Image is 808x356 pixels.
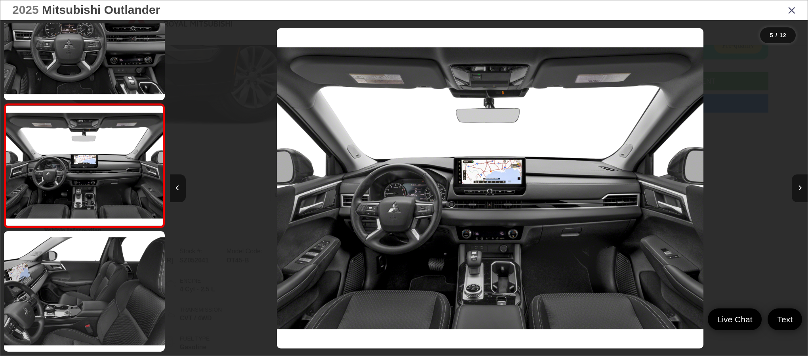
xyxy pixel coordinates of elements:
span: Live Chat [713,314,757,325]
button: Next image [792,174,808,202]
span: 2025 [12,3,39,16]
a: Text [768,308,802,330]
img: 2025 Mitsubishi Outlander ES [2,230,166,353]
span: 12 [779,32,786,38]
img: 2025 Mitsubishi Outlander ES [4,106,164,226]
i: Close gallery [788,5,796,15]
span: Mitsubishi Outlander [42,3,160,16]
img: 2025 Mitsubishi Outlander ES [277,28,704,348]
a: Live Chat [708,308,762,330]
span: / [775,33,778,38]
button: Previous image [170,174,186,202]
span: Text [773,314,797,325]
span: 5 [770,32,773,38]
